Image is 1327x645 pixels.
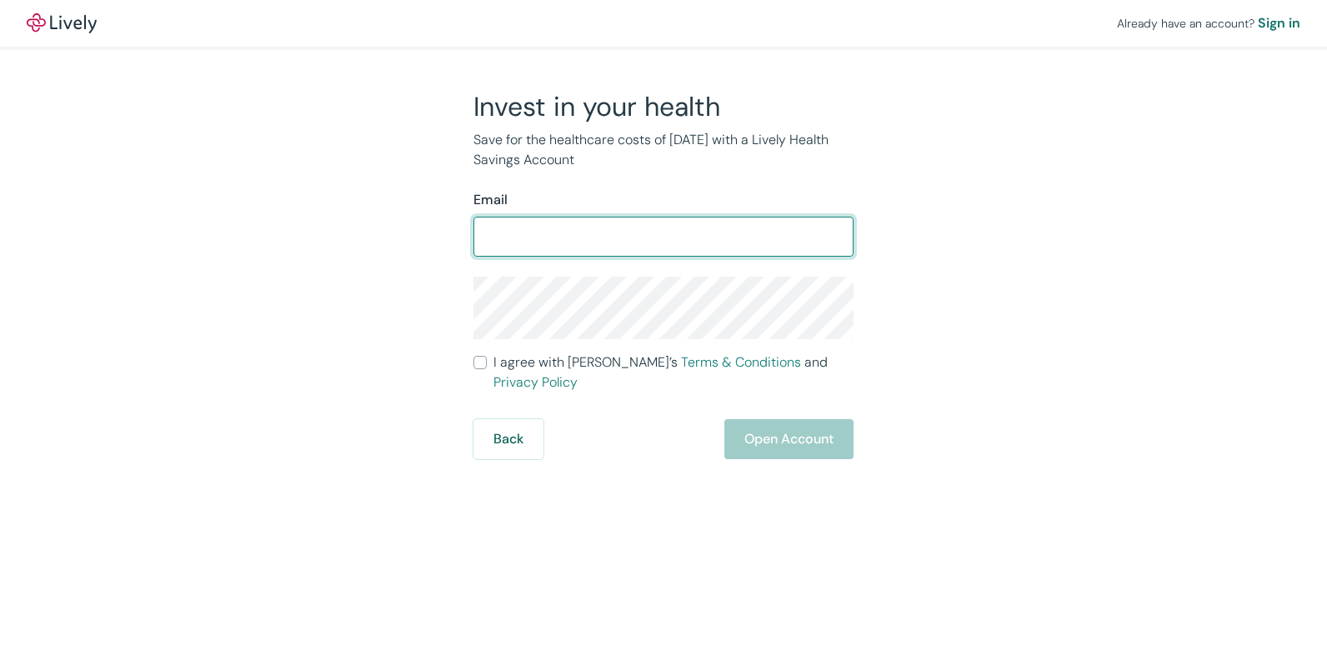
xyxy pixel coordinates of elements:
[493,352,854,392] span: I agree with [PERSON_NAME]’s and
[1258,13,1300,33] a: Sign in
[493,373,578,391] a: Privacy Policy
[473,130,854,170] p: Save for the healthcare costs of [DATE] with a Lively Health Savings Account
[1117,13,1300,33] div: Already have an account?
[681,353,801,371] a: Terms & Conditions
[473,419,543,459] button: Back
[473,90,854,123] h2: Invest in your health
[473,190,508,210] label: Email
[27,13,97,33] img: Lively
[27,13,97,33] a: LivelyLively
